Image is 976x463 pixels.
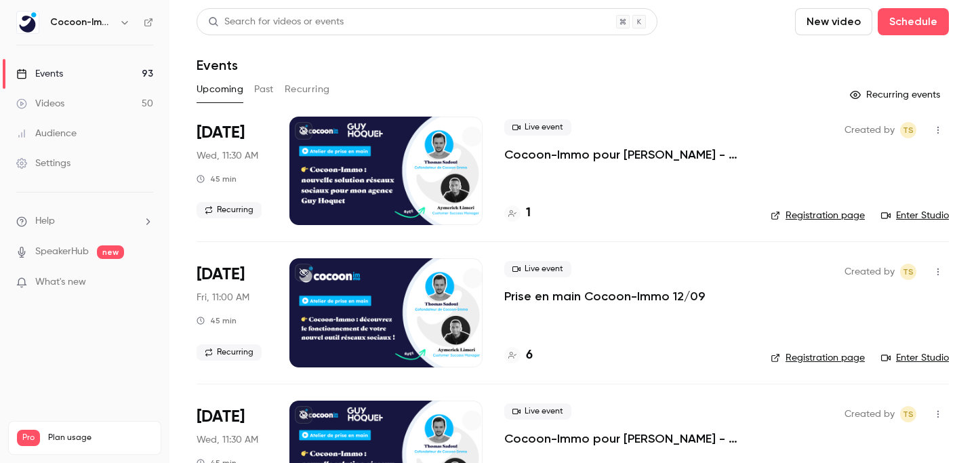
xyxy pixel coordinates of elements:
span: Wed, 11:30 AM [197,149,258,163]
span: Live event [504,261,571,277]
span: What's new [35,275,86,289]
span: Live event [504,119,571,136]
h1: Events [197,57,238,73]
button: Recurring events [844,84,949,106]
a: Prise en main Cocoon-Immo 12/09 [504,288,705,304]
a: 6 [504,346,533,365]
img: Cocoon-Immo [17,12,39,33]
span: Live event [504,403,571,420]
a: Cocoon-Immo pour [PERSON_NAME] - Prise en main [504,146,749,163]
li: help-dropdown-opener [16,214,153,228]
a: Enter Studio [881,209,949,222]
span: TS [903,122,914,138]
span: Wed, 11:30 AM [197,433,258,447]
span: [DATE] [197,264,245,285]
div: Videos [16,97,64,110]
div: Search for videos or events [208,15,344,29]
span: Thomas Sadoul [900,264,916,280]
button: New video [795,8,872,35]
a: Registration page [771,351,865,365]
span: Plan usage [48,432,152,443]
span: Thomas Sadoul [900,122,916,138]
span: Help [35,214,55,228]
h4: 1 [526,204,531,222]
a: SpeakerHub [35,245,89,259]
span: new [97,245,124,259]
span: TS [903,264,914,280]
iframe: Noticeable Trigger [137,277,153,289]
span: [DATE] [197,406,245,428]
a: Cocoon-Immo pour [PERSON_NAME] - Prise en main [504,430,749,447]
a: Registration page [771,209,865,222]
button: Upcoming [197,79,243,100]
button: Recurring [285,79,330,100]
button: Schedule [878,8,949,35]
span: Thomas Sadoul [900,406,916,422]
div: 45 min [197,315,237,326]
span: TS [903,406,914,422]
div: Sep 10 Wed, 11:30 AM (Europe/Paris) [197,117,268,225]
a: 1 [504,204,531,222]
span: Created by [845,264,895,280]
span: Created by [845,122,895,138]
div: 45 min [197,174,237,184]
div: Sep 12 Fri, 11:00 AM (Europe/Paris) [197,258,268,367]
span: Fri, 11:00 AM [197,291,249,304]
h6: Cocoon-Immo [50,16,114,29]
button: Past [254,79,274,100]
span: Pro [17,430,40,446]
div: Settings [16,157,70,170]
a: Enter Studio [881,351,949,365]
span: Recurring [197,344,262,361]
h4: 6 [526,346,533,365]
span: Created by [845,406,895,422]
div: Audience [16,127,77,140]
span: [DATE] [197,122,245,144]
span: Recurring [197,202,262,218]
div: Events [16,67,63,81]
